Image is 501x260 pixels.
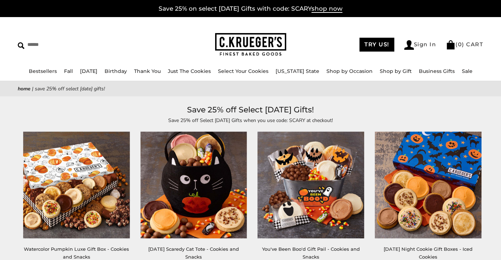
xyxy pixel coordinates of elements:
[32,85,33,92] span: |
[28,104,473,116] h1: Save 25% off Select [DATE] Gifts!
[18,42,25,49] img: Search
[159,5,342,13] a: Save 25% on select [DATE] Gifts with code: SCARYshop now
[375,132,481,239] img: Halloween Night Cookie Gift Boxes - Iced Cookies
[262,246,360,259] a: You've Been Boo'd Gift Pail - Cookies and Snacks
[326,68,373,74] a: Shop by Occasion
[87,116,414,124] p: Save 25% off Select [DATE] Gifts when you use code: SCARY at checkout!
[18,85,31,92] a: Home
[257,132,364,239] img: You've Been Boo'd Gift Pail - Cookies and Snacks
[404,40,414,50] img: Account
[404,40,436,50] a: Sign In
[140,132,247,239] img: Halloween Scaredy Cat Tote - Cookies and Snacks
[64,68,73,74] a: Fall
[311,5,342,13] span: shop now
[24,246,129,259] a: Watercolor Pumpkin Luxe Gift Box - Cookies and Snacks
[380,68,412,74] a: Shop by Gift
[215,33,286,56] img: C.KRUEGER'S
[23,132,130,239] img: Watercolor Pumpkin Luxe Gift Box - Cookies and Snacks
[218,68,268,74] a: Select Your Cookies
[446,40,455,49] img: Bag
[359,38,394,52] a: TRY US!
[419,68,455,74] a: Business Gifts
[35,85,105,92] span: Save 25% off Select [DATE] Gifts!
[462,68,473,74] a: Sale
[18,39,127,50] input: Search
[18,85,483,93] nav: breadcrumbs
[134,68,161,74] a: Thank You
[148,246,239,259] a: [DATE] Scaredy Cat Tote - Cookies and Snacks
[80,68,97,74] a: [DATE]
[446,41,483,48] a: (0) CART
[29,68,57,74] a: Bestsellers
[105,68,127,74] a: Birthday
[168,68,211,74] a: Just The Cookies
[384,246,473,259] a: [DATE] Night Cookie Gift Boxes - Iced Cookies
[458,41,462,48] span: 0
[276,68,319,74] a: [US_STATE] State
